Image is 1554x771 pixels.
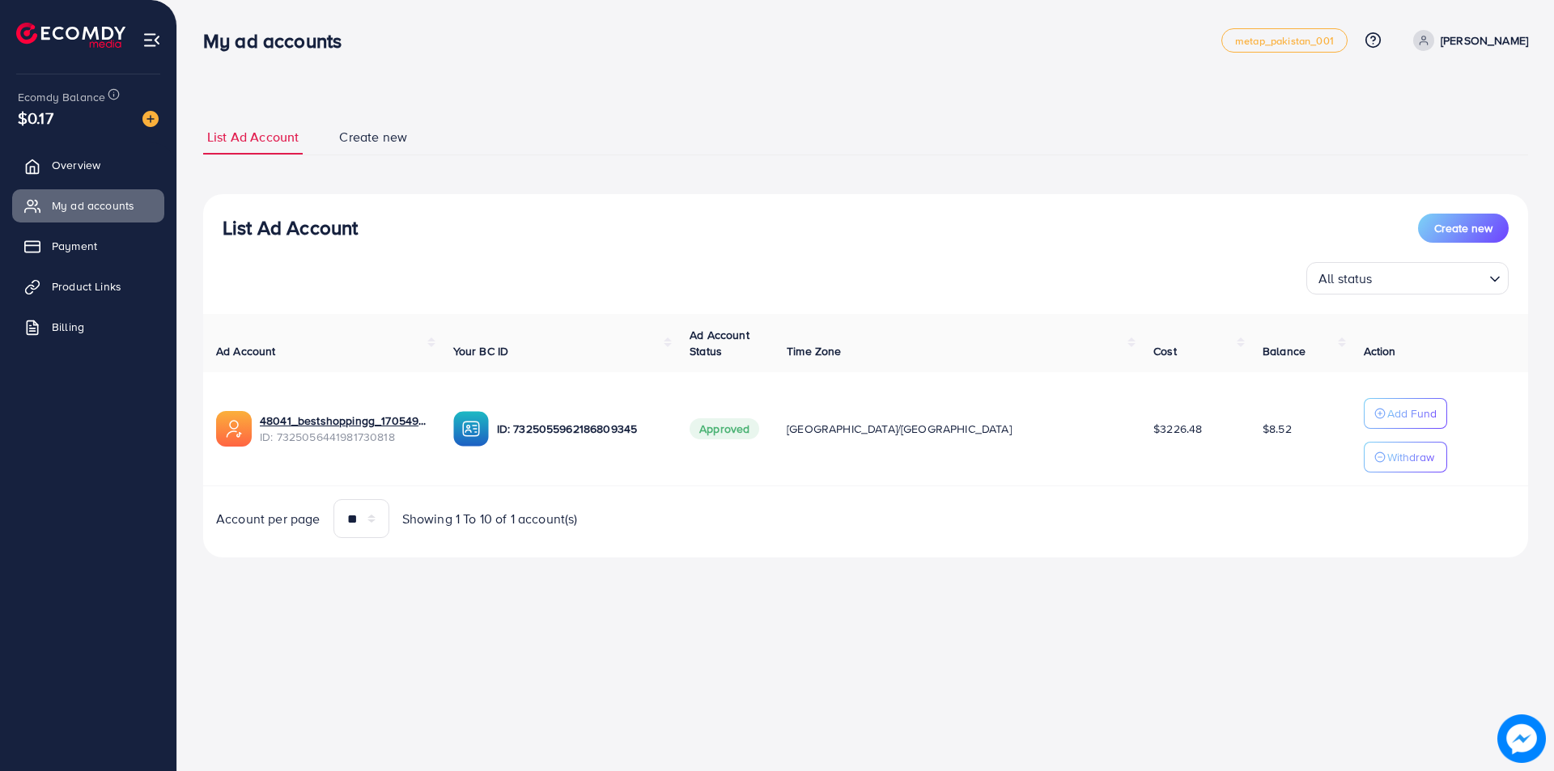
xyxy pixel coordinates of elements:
[690,327,749,359] span: Ad Account Status
[12,230,164,262] a: Payment
[216,510,321,528] span: Account per page
[690,418,759,439] span: Approved
[1364,442,1447,472] button: Withdraw
[1153,421,1202,437] span: $3226.48
[1315,267,1376,290] span: All status
[260,429,427,445] span: ID: 7325056441981730818
[1434,220,1492,236] span: Create new
[1497,714,1546,763] img: image
[52,278,121,294] span: Product Links
[1263,421,1292,437] span: $8.52
[1418,214,1509,243] button: Create new
[497,419,664,438] p: ID: 7325055962186809345
[339,128,407,146] span: Create new
[1263,343,1306,359] span: Balance
[402,510,578,528] span: Showing 1 To 10 of 1 account(s)
[12,149,164,181] a: Overview
[16,23,125,48] img: logo
[1407,30,1528,51] a: [PERSON_NAME]
[1364,343,1396,359] span: Action
[203,29,355,53] h3: My ad accounts
[1441,31,1528,50] p: [PERSON_NAME]
[1221,28,1348,53] a: metap_pakistan_001
[12,270,164,303] a: Product Links
[18,89,105,105] span: Ecomdy Balance
[1387,447,1434,467] p: Withdraw
[207,128,299,146] span: List Ad Account
[12,311,164,343] a: Billing
[260,413,427,429] a: 48041_bestshoppingg_1705497623891
[787,421,1012,437] span: [GEOGRAPHIC_DATA]/[GEOGRAPHIC_DATA]
[52,197,134,214] span: My ad accounts
[216,411,252,447] img: ic-ads-acc.e4c84228.svg
[142,111,159,127] img: image
[453,343,509,359] span: Your BC ID
[12,189,164,222] a: My ad accounts
[1378,264,1483,290] input: Search for option
[18,106,53,129] span: $0.17
[1153,343,1177,359] span: Cost
[787,343,841,359] span: Time Zone
[52,319,84,335] span: Billing
[223,216,358,239] h3: List Ad Account
[52,238,97,254] span: Payment
[1387,404,1437,423] p: Add Fund
[52,157,100,173] span: Overview
[260,413,427,446] div: <span class='underline'>48041_bestshoppingg_1705497623891</span></br>7325056441981730818
[1364,398,1447,429] button: Add Fund
[1306,262,1509,294] div: Search for option
[216,343,276,359] span: Ad Account
[453,411,489,447] img: ic-ba-acc.ded83a64.svg
[142,31,161,49] img: menu
[1235,36,1334,46] span: metap_pakistan_001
